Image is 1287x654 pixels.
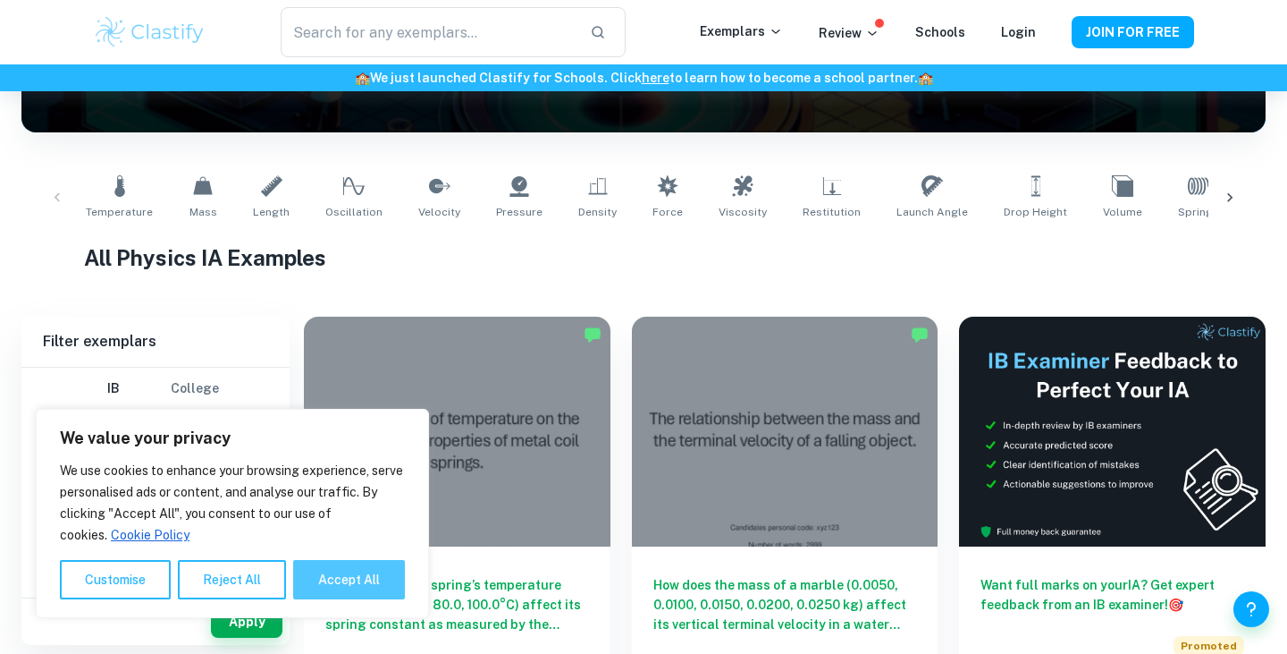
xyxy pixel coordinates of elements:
[93,14,206,50] img: Clastify logo
[652,204,683,220] span: Force
[92,368,219,411] div: Filter type choice
[110,527,190,543] a: Cookie Policy
[496,204,543,220] span: Pressure
[700,21,783,41] p: Exemplars
[60,560,171,599] button: Customise
[642,71,669,85] a: here
[21,317,290,367] h6: Filter exemplars
[178,560,286,599] button: Reject All
[355,71,370,85] span: 🏫
[1001,25,1036,39] a: Login
[1103,204,1142,220] span: Volume
[293,560,405,599] button: Accept All
[959,317,1266,547] img: Thumbnail
[911,326,929,344] img: Marked
[253,204,290,220] span: Length
[915,25,965,39] a: Schools
[653,575,917,634] h6: How does the mass of a marble (0.0050, 0.0100, 0.0150, 0.0200, 0.0250 kg) affect its vertical ter...
[36,409,429,618] div: We value your privacy
[60,460,405,546] p: We use cookies to enhance your browsing experience, serve personalised ads or content, and analys...
[171,368,219,411] button: College
[896,204,968,220] span: Launch Angle
[1178,204,1219,220] span: Springs
[1004,204,1067,220] span: Drop Height
[86,204,153,220] span: Temperature
[1072,16,1194,48] button: JOIN FOR FREE
[325,204,383,220] span: Oscillation
[325,575,589,634] h6: How does a steel spring’s temperature (20.0, 40.0, 60.0, 80.0, 100.0°C) affect its spring constan...
[60,428,405,449] p: We value your privacy
[918,71,933,85] span: 🏫
[4,68,1283,88] h6: We just launched Clastify for Schools. Click to learn how to become a school partner.
[211,606,282,638] button: Apply
[281,7,576,57] input: Search for any exemplars...
[584,326,601,344] img: Marked
[719,204,767,220] span: Viscosity
[980,575,1244,615] h6: Want full marks on your IA ? Get expert feedback from an IB examiner!
[819,23,879,43] p: Review
[189,204,217,220] span: Mass
[92,368,135,411] button: IB
[84,242,1204,274] h1: All Physics IA Examples
[1233,591,1269,627] button: Help and Feedback
[418,204,460,220] span: Velocity
[578,204,617,220] span: Density
[803,204,861,220] span: Restitution
[1168,598,1183,612] span: 🎯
